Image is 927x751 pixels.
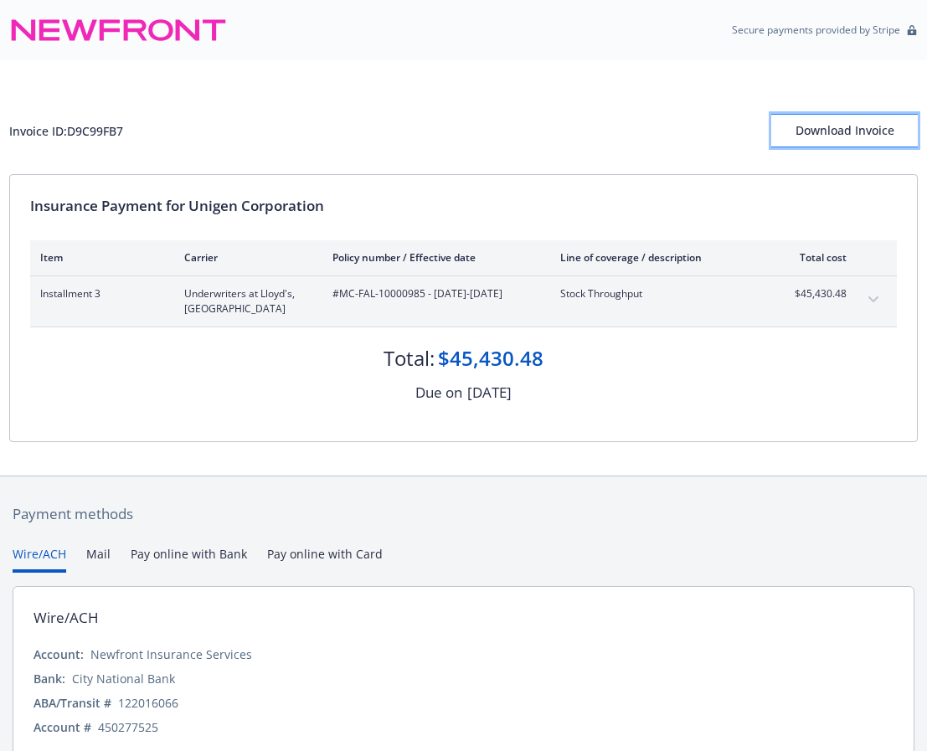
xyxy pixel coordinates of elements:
div: 122016066 [118,694,178,712]
div: Insurance Payment for Unigen Corporation [30,195,897,217]
div: Carrier [184,250,306,265]
div: Total: [384,344,435,373]
span: Underwriters at Lloyd's, [GEOGRAPHIC_DATA] [184,286,306,316]
div: Due on [415,382,462,404]
button: Pay online with Card [267,545,383,573]
div: [DATE] [467,382,512,404]
div: Installment 3Underwriters at Lloyd's, [GEOGRAPHIC_DATA]#MC-FAL-10000985 - [DATE]-[DATE]Stock Thro... [30,276,897,327]
div: Account # [33,718,91,736]
span: $45,430.48 [784,286,847,301]
div: 450277525 [98,718,158,736]
div: Item [40,250,157,265]
div: Invoice ID: D9C99FB7 [9,122,123,140]
p: Secure payments provided by Stripe [732,23,900,37]
div: Download Invoice [771,115,918,147]
div: Account: [33,646,84,663]
div: City National Bank [72,670,175,687]
span: #MC-FAL-10000985 - [DATE]-[DATE] [332,286,533,301]
span: Installment 3 [40,286,157,301]
div: Wire/ACH [33,607,99,629]
button: Download Invoice [771,114,918,147]
div: Line of coverage / description [560,250,757,265]
button: expand content [860,286,887,313]
div: Newfront Insurance Services [90,646,252,663]
div: ABA/Transit # [33,694,111,712]
button: Wire/ACH [13,545,66,573]
span: Stock Throughput [560,286,757,301]
div: Payment methods [13,503,914,525]
div: Policy number / Effective date [332,250,533,265]
div: Bank: [33,670,65,687]
button: Mail [86,545,111,573]
div: Total cost [784,250,847,265]
div: $45,430.48 [438,344,543,373]
button: Pay online with Bank [131,545,247,573]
